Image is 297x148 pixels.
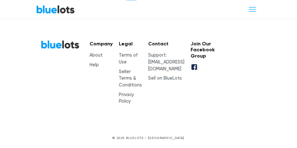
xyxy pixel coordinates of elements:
[148,76,182,81] a: Sell on BlueLots
[119,41,142,47] h5: Legal
[90,53,103,58] a: About
[191,41,216,59] h5: Join Our Facebook Group
[90,41,113,47] h5: Company
[244,3,261,15] button: Toggle navigation
[41,40,80,49] a: BlueLots
[148,59,185,72] a: [EMAIL_ADDRESS][DOMAIN_NAME]
[148,41,185,47] h5: Contact
[36,5,75,14] a: BlueLots
[41,136,256,141] p: © 2025 BLUELOTS • [GEOGRAPHIC_DATA]
[148,52,185,72] li: Support:
[90,62,99,67] a: Help
[119,69,142,88] a: Seller Terms & Conditions
[119,92,134,104] a: Privacy Policy
[119,53,138,65] a: Terms of Use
